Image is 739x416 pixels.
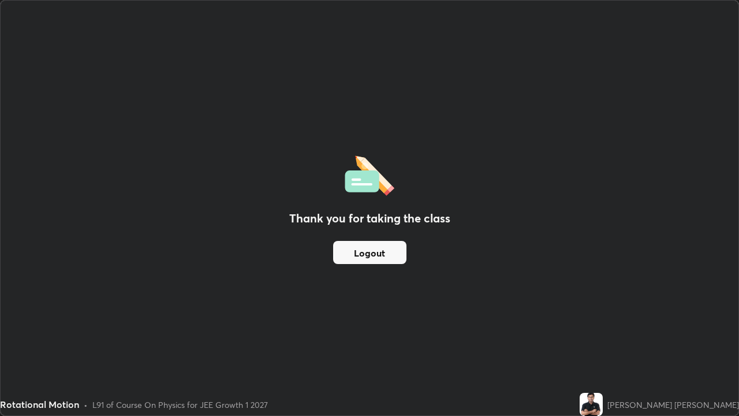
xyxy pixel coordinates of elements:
[345,152,394,196] img: offlineFeedback.1438e8b3.svg
[607,399,739,411] div: [PERSON_NAME] [PERSON_NAME]
[289,210,450,227] h2: Thank you for taking the class
[92,399,268,411] div: L91 of Course On Physics for JEE Growth 1 2027
[84,399,88,411] div: •
[333,241,406,264] button: Logout
[580,393,603,416] img: 69af8b3bbf82471eb9dbcfa53d5670df.jpg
